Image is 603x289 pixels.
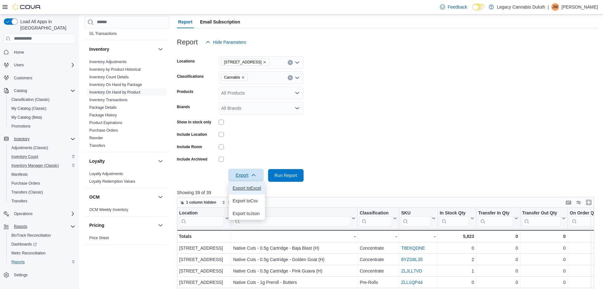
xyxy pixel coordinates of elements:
span: Dashboards [11,242,37,247]
button: Home [1,48,78,57]
a: Product Expirations [89,121,122,125]
a: 8YZG8L35 [401,257,423,262]
button: Transfer Out Qty [522,210,565,226]
div: Native Cuts - 0.5g Cartridge - Pink Guava (H) [233,267,355,275]
span: Transfers [89,143,105,148]
button: Pricing [89,222,155,228]
div: On Order Qty [570,210,601,216]
div: 0 [440,244,474,252]
button: Transfer In Qty [478,210,518,226]
div: 0 [522,279,565,286]
button: Users [11,61,26,69]
button: Reports [1,222,78,231]
div: Location [179,210,224,216]
div: 0 [522,233,565,240]
div: [STREET_ADDRESS] [179,244,229,252]
button: Export toCsv [229,194,265,207]
a: T8EKQDNE [401,246,425,251]
div: 0 [478,256,518,263]
span: Purchase Orders [9,180,75,187]
button: Classification (Classic) [6,95,78,104]
div: 0 [478,279,518,286]
span: Inventory Transactions [89,97,128,102]
span: Reorder [89,135,103,141]
button: Operations [1,209,78,218]
div: - [360,233,397,240]
div: On Order Qty [570,210,601,226]
label: Products [177,89,193,94]
button: Promotions [6,122,78,131]
p: [PERSON_NAME] [562,3,598,11]
button: Inventory [1,135,78,143]
a: Adjustments (Classic) [9,144,51,152]
span: Loyalty Redemption Values [89,179,135,184]
span: Export to Json [233,211,261,216]
span: Manifests [11,172,28,177]
span: Transfers [11,199,27,204]
div: 0 [478,233,518,240]
label: Include Location [177,132,207,137]
button: Catalog [11,87,29,95]
p: Legacy Cannabis Duluth [497,3,545,11]
button: Pricing [157,221,164,229]
p: Showing 39 of 39 [177,189,599,196]
div: Classification [360,210,392,216]
div: In Stock Qty [440,210,469,226]
a: Package History [89,113,117,117]
div: Concentrate [360,256,397,263]
a: Inventory On Hand by Product [89,90,140,95]
div: 0 [440,279,474,286]
button: Open list of options [295,90,300,95]
div: Transfer Out Qty [522,210,560,226]
button: Enter fullscreen [585,199,593,206]
span: Inventory by Product Historical [89,67,141,72]
button: Hide Parameters [203,36,249,49]
button: SKU [401,210,436,226]
span: My Catalog (Classic) [9,105,75,112]
span: Email Subscription [200,16,240,28]
span: Manifests [9,171,75,178]
button: Run Report [268,169,304,182]
span: BioTrack Reconciliation [9,232,75,239]
a: BioTrack Reconciliation [9,232,53,239]
span: Cannabis [221,74,248,81]
label: Locations [177,59,195,64]
div: 0 [478,267,518,275]
div: 0 [478,244,518,252]
div: SKU [401,210,430,216]
div: Pre-Rolls [360,279,397,286]
button: Open list of options [295,106,300,111]
div: [STREET_ADDRESS] [179,256,229,263]
span: My Catalog (Classic) [11,106,47,111]
button: Loyalty [157,157,164,165]
button: Purchase Orders [6,179,78,188]
span: Sort fields [228,200,245,205]
span: Promotions [11,124,31,129]
button: Remove 1906 W Superior St. from selection in this group [263,60,267,64]
a: My Catalog (Beta) [9,114,45,121]
div: Transfer In Qty [478,210,513,226]
a: Feedback [437,1,469,13]
label: Brands [177,104,190,109]
a: Inventory Transactions [89,98,128,102]
span: Load All Apps in [GEOGRAPHIC_DATA] [18,18,75,31]
span: My Catalog (Beta) [9,114,75,121]
h3: OCM [89,194,100,200]
button: Remove Cannabis from selection in this group [241,76,245,79]
span: Inventory Manager (Classic) [11,163,59,168]
span: BioTrack Reconciliation [11,233,51,238]
span: Cannabis [224,74,240,81]
span: Inventory On Hand by Product [89,90,140,95]
div: 0 [522,256,565,263]
div: [STREET_ADDRESS] [179,279,229,286]
a: Customers [11,74,35,82]
div: Transfer In Qty [478,210,513,216]
a: Reorder [89,136,103,140]
div: 0 [522,267,565,275]
span: Inventory [11,135,75,143]
a: My Catalog (Classic) [9,105,49,112]
span: Package Details [89,105,117,110]
a: Manifests [9,171,30,178]
span: Inventory [14,136,29,141]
